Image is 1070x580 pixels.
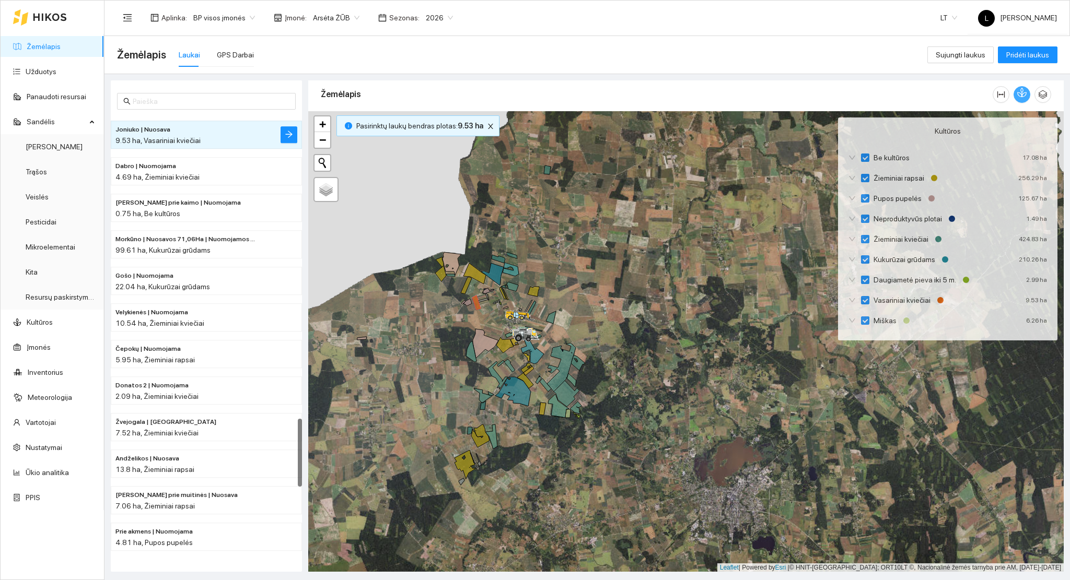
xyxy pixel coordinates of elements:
a: PPIS [26,493,40,502]
button: Initiate a new search [315,155,330,171]
span: down [848,235,856,243]
b: 9.53 ha [458,122,483,130]
div: 9.53 ha [1026,294,1047,306]
div: 2.99 ha [1026,274,1047,286]
span: Sandėlis [27,111,86,132]
span: 9.53 ha, Vasariniai kviečiai [115,136,201,145]
button: column-width [993,86,1009,103]
span: 13.8 ha, Žieminiai rapsai [115,465,194,474]
span: 2.09 ha, Žieminiai kviečiai [115,392,199,400]
div: | Powered by © HNIT-[GEOGRAPHIC_DATA]; ORT10LT ©, Nacionalinė žemės tarnyba prie AM, [DATE]-[DATE] [717,563,1064,572]
a: Įmonės [27,343,51,351]
span: − [319,133,326,146]
span: 5.95 ha, Žieminiai rapsai [115,356,195,364]
span: Miškas [869,315,901,326]
a: Zoom out [315,132,330,148]
a: Panaudoti resursai [27,92,86,101]
span: 22.04 ha, Kukurūzai grūdams [115,282,210,291]
a: Meteorologija [28,393,72,401]
a: Ūkio analitika [26,468,69,477]
a: [PERSON_NAME] [26,143,83,151]
span: 4.81 ha, Pupos pupelės [115,538,193,547]
span: 2026 [426,10,453,26]
span: Andželikos | Nuosava [115,454,179,464]
div: Laukai [179,49,200,61]
span: down [848,256,856,263]
span: Vasariniai kviečiai [869,294,935,306]
a: Nustatymai [26,443,62,452]
span: Įmonė : [285,12,307,23]
span: down [848,195,856,202]
span: | [788,564,789,571]
span: Daugiametė pieva iki 5 m. [869,274,960,286]
a: Trąšos [26,168,47,176]
span: down [848,154,856,161]
span: LT [940,10,957,26]
span: info-circle [345,122,352,129]
button: Pridėti laukus [998,46,1057,63]
button: arrow-right [281,126,297,143]
span: close [485,123,496,130]
span: down [848,276,856,283]
span: Gošo | Nuomojama [115,271,173,281]
a: Žemėlapis [27,42,61,51]
span: Morkūno | Nuosavos 71,06Ha | Nuomojamos 28,86Ha [115,234,255,244]
span: arrow-right [285,130,293,140]
a: Veislės [26,193,49,201]
span: Žieminiai kviečiai [869,233,933,245]
span: Arsėta ŽŪB [313,10,359,26]
span: Kultūros [935,125,961,137]
div: Žemėlapis [321,79,993,109]
span: Pridėti laukus [1006,49,1049,61]
span: Aplinka : [161,12,187,23]
span: Neproduktyvūs plotai [869,213,946,224]
a: Kultūros [27,318,53,326]
a: Zoom in [315,116,330,132]
div: 1.49 ha [1026,213,1047,224]
div: 210.26 ha [1019,254,1047,265]
input: Paieška [133,96,289,107]
span: 7.52 ha, Žieminiai kviečiai [115,429,199,437]
span: 0.75 ha, Be kultūros [115,209,180,218]
span: [PERSON_NAME] [978,14,1057,22]
span: Sezonas : [389,12,420,23]
span: Dabro | Nuomojama [115,161,176,171]
span: menu-fold [123,13,132,22]
span: 4.69 ha, Žieminiai kviečiai [115,173,200,181]
button: menu-fold [117,7,138,28]
span: calendar [378,14,387,22]
a: Mikroelementai [26,243,75,251]
span: Donatos 2 | Nuomojama [115,381,189,390]
div: GPS Darbai [217,49,254,61]
span: down [848,317,856,324]
span: Žieminiai rapsai [869,172,928,184]
a: Esri [775,564,786,571]
span: down [848,297,856,304]
a: Vartotojai [26,418,56,427]
div: 17.08 ha [1022,152,1047,163]
span: + [319,117,326,131]
span: down [848,174,856,182]
span: Žemėlapis [117,46,166,63]
a: Užduotys [26,67,56,76]
button: Sujungti laukus [927,46,994,63]
span: BP visos įmonės [193,10,255,26]
button: close [484,120,497,133]
span: Sujungti laukus [936,49,985,61]
a: Pesticidai [26,218,56,226]
a: Sujungti laukus [927,51,994,59]
span: Rolando prie muitinės | Nuosava [115,490,238,500]
span: 7.06 ha, Žieminiai rapsai [115,502,195,510]
span: Kukurūzai grūdams [869,254,939,265]
span: Čepokų | Nuomojama [115,344,181,354]
span: L [985,10,988,27]
span: Joniuko | Nuosava [115,125,170,135]
span: 10.54 ha, Žieminiai kviečiai [115,319,204,327]
a: Pridėti laukus [998,51,1057,59]
span: shop [274,14,282,22]
span: column-width [993,90,1009,99]
span: layout [150,14,159,22]
span: Prie akmens | Nuomojama [115,527,193,537]
a: Layers [315,178,338,201]
span: search [123,98,131,105]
